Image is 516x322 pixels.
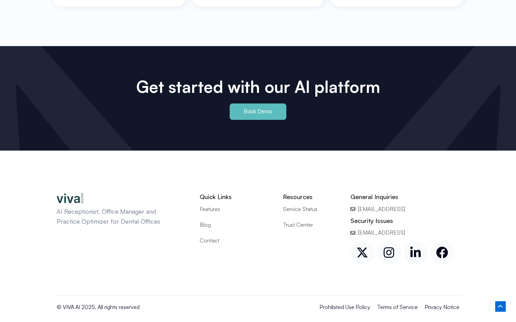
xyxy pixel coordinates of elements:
[319,303,370,311] a: Prohibited Use Policy
[350,205,459,213] a: [EMAIL_ADDRESS]
[200,205,220,213] span: Features
[57,207,176,227] p: AI Receptionist, Office Manager and Practice Optimizer for Dental Offices
[356,205,405,213] span: [EMAIL_ADDRESS]
[283,205,317,213] span: Service Status
[425,303,459,311] a: Privacy Notice
[283,205,340,213] a: Service Status
[244,109,272,114] span: Book Demo
[200,236,273,245] a: Contact
[377,303,418,311] a: Terms of Service
[200,193,273,201] h2: Quick Links
[283,193,340,201] h2: Resources
[200,220,211,229] span: Blog
[200,205,273,213] a: Features
[283,220,340,229] a: Trust Center
[118,77,398,97] h2: Get started with our Al platform
[350,217,459,225] h2: Security Issues
[200,236,219,245] span: Contact
[283,220,313,229] span: Trust Center
[350,228,459,237] a: [EMAIL_ADDRESS]
[57,303,233,311] p: © VIVA AI 2025. All rights reserved
[350,193,459,201] h2: General Inquiries
[356,228,405,237] span: [EMAIL_ADDRESS]
[200,220,273,229] a: Blog
[230,103,286,120] a: Book Demo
